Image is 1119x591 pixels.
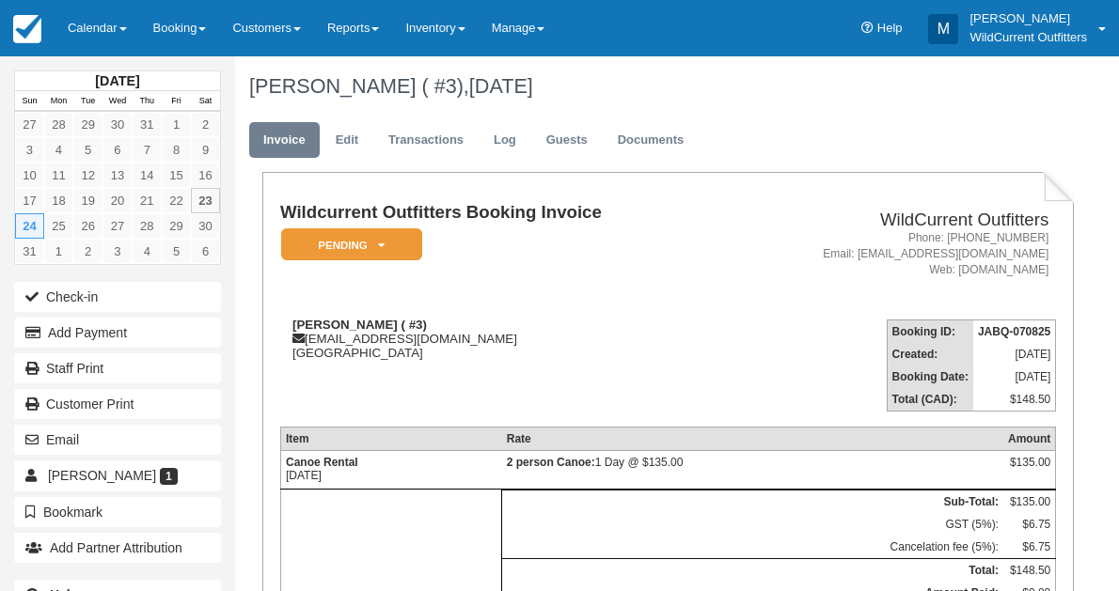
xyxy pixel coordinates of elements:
a: 2 [73,239,102,264]
a: 13 [102,163,132,188]
td: GST (5%): [502,513,1003,536]
a: 1 [44,239,73,264]
a: 19 [73,188,102,213]
a: Staff Print [14,353,221,383]
a: 26 [73,213,102,239]
a: 28 [133,213,162,239]
a: 3 [102,239,132,264]
td: $6.75 [1003,513,1056,536]
a: 22 [162,188,191,213]
a: 3 [15,137,44,163]
th: Item [280,428,501,451]
a: 16 [191,163,220,188]
a: 10 [15,163,44,188]
div: [EMAIL_ADDRESS][DOMAIN_NAME] [GEOGRAPHIC_DATA] [280,318,724,360]
div: $135.00 [1008,456,1050,484]
a: Invoice [249,122,320,159]
a: 24 [15,213,44,239]
em: Pending [281,228,422,261]
strong: 2 person Canoe [507,456,595,469]
a: Guests [532,122,602,159]
p: [PERSON_NAME] [969,9,1087,28]
a: Transactions [374,122,478,159]
a: 7 [133,137,162,163]
button: Add Partner Attribution [14,533,221,563]
a: 4 [44,137,73,163]
span: [DATE] [469,74,533,98]
a: 4 [133,239,162,264]
p: WildCurrent Outfitters [969,28,1087,47]
a: 29 [162,213,191,239]
i: Help [861,23,874,35]
a: 9 [191,137,220,163]
th: Thu [133,91,162,112]
span: [PERSON_NAME] [48,468,156,483]
th: Rate [502,428,1003,451]
th: Mon [44,91,73,112]
strong: JABQ-070825 [978,325,1050,338]
td: $135.00 [1003,490,1056,514]
a: Documents [604,122,699,159]
strong: [DATE] [95,73,139,88]
th: Total: [502,559,1003,583]
a: 25 [44,213,73,239]
th: Sun [15,91,44,112]
a: 5 [73,137,102,163]
button: Check-in [14,282,221,312]
a: [PERSON_NAME] 1 [14,460,221,490]
h2: WildCurrent Outfitters [732,210,1048,230]
a: 8 [162,137,191,163]
th: Sat [191,91,220,112]
td: [DATE] [973,365,1056,388]
th: Booking Date: [887,365,973,388]
td: 1 Day @ $135.00 [502,451,1003,490]
td: Cancelation fee (5%): [502,536,1003,559]
a: 17 [15,188,44,213]
a: 12 [73,163,102,188]
button: Email [14,425,221,455]
a: 31 [15,239,44,264]
a: Edit [322,122,372,159]
td: [DATE] [973,343,1056,365]
a: 2 [191,112,220,137]
a: 15 [162,163,191,188]
td: [DATE] [280,451,501,490]
th: Booking ID: [887,320,973,344]
td: $148.50 [973,388,1056,412]
a: 29 [73,112,102,137]
a: 21 [133,188,162,213]
a: 27 [102,213,132,239]
button: Bookmark [14,497,221,527]
a: 18 [44,188,73,213]
th: Total (CAD): [887,388,973,412]
strong: [PERSON_NAME] ( #3) [292,318,427,332]
h1: Wildcurrent Outfitters Booking Invoice [280,203,724,223]
address: Phone: [PHONE_NUMBER] Email: [EMAIL_ADDRESS][DOMAIN_NAME] Web: [DOMAIN_NAME] [732,230,1048,278]
th: Fri [162,91,191,112]
a: Pending [280,227,416,262]
a: Log [480,122,530,159]
a: 14 [133,163,162,188]
button: Add Payment [14,318,221,348]
a: 5 [162,239,191,264]
a: 11 [44,163,73,188]
th: Tue [73,91,102,112]
td: $6.75 [1003,536,1056,559]
a: 6 [102,137,132,163]
th: Wed [102,91,132,112]
strong: Canoe Rental [286,456,358,469]
a: Customer Print [14,389,221,419]
a: 30 [191,213,220,239]
td: $148.50 [1003,559,1056,583]
th: Sub-Total: [502,490,1003,514]
th: Created: [887,343,973,365]
th: Amount [1003,428,1056,451]
span: Help [877,21,903,35]
a: 28 [44,112,73,137]
a: 23 [191,188,220,213]
a: 31 [133,112,162,137]
img: checkfront-main-nav-mini-logo.png [13,15,41,43]
a: 20 [102,188,132,213]
div: M [928,14,958,44]
a: 6 [191,239,220,264]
